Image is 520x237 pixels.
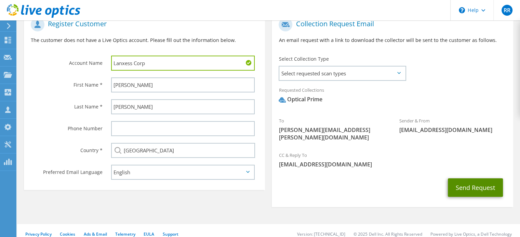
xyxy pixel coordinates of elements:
h1: Register Customer [31,18,255,31]
span: [EMAIL_ADDRESS][DOMAIN_NAME] [399,126,506,134]
div: Optical Prime [279,95,322,103]
span: [EMAIL_ADDRESS][DOMAIN_NAME] [279,161,506,168]
span: RR [502,5,512,16]
div: To [272,114,392,145]
span: [PERSON_NAME][EMAIL_ADDRESS][PERSON_NAME][DOMAIN_NAME] [279,126,386,141]
label: Last Name * [31,99,103,110]
h1: Collection Request Email [279,18,503,31]
p: An email request with a link to download the collector will be sent to the customer as follows. [279,36,506,44]
div: Requested Collections [272,83,513,110]
div: CC & Reply To [272,148,513,172]
a: EULA [144,231,154,237]
li: © 2025 Dell Inc. All Rights Reserved [354,231,422,237]
svg: \n [459,7,465,13]
label: Preferred Email Language [31,165,103,176]
label: Country * [31,143,103,154]
a: Ads & Email [84,231,107,237]
label: Phone Number [31,121,103,132]
li: Powered by Live Optics, a Dell Technology [430,231,512,237]
a: Telemetry [115,231,135,237]
a: Cookies [60,231,76,237]
label: Account Name [31,56,103,66]
li: Version: [TECHNICAL_ID] [297,231,345,237]
button: Send Request [448,178,503,197]
a: Support [162,231,178,237]
label: Select Collection Type [279,56,329,62]
a: Privacy Policy [25,231,52,237]
p: The customer does not have a Live Optics account. Please fill out the information below. [31,36,258,44]
div: Sender & From [392,114,513,137]
label: First Name * [31,77,103,88]
span: Select requested scan types [279,66,405,80]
